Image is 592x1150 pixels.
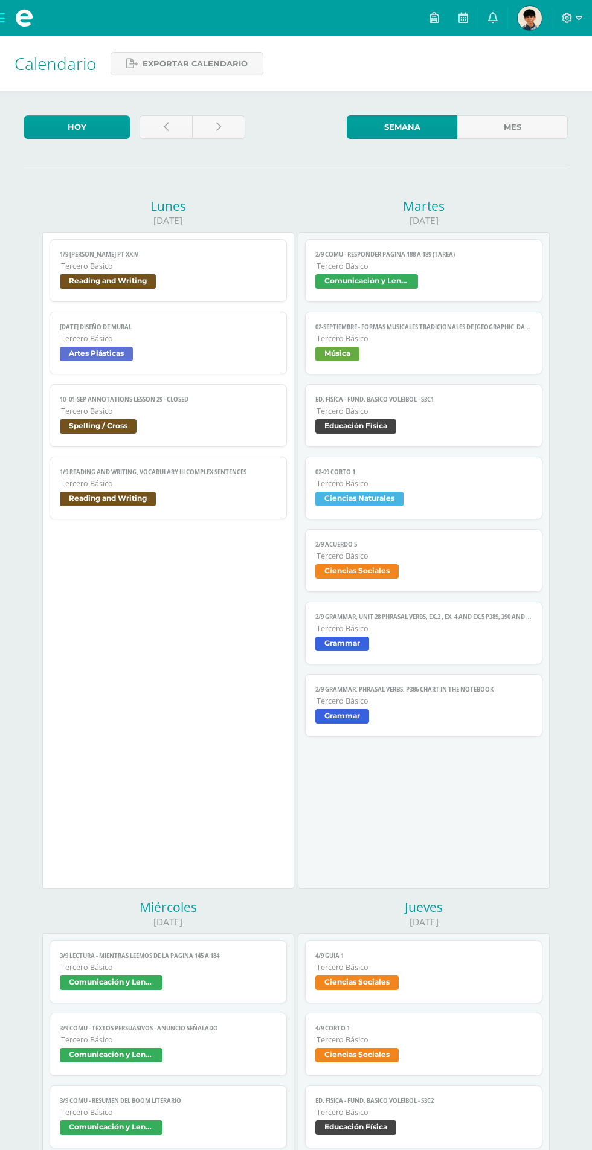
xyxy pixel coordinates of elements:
span: 3/9 LECTURA - Mientras leemos de la página 145 a 184 [60,952,276,960]
span: Tercero Básico [317,696,532,706]
span: Grammar [315,709,369,724]
span: Ciencias Naturales [315,492,404,506]
span: 02-09 CORTO 1 [315,468,532,476]
span: Tercero Básico [61,333,276,344]
a: 2/9 Grammar, Unit 28 Phrasal Verbs, Ex.2 , Ex. 4 and Ex.5 p389, 390 and 391Tercero BásicoGrammar [305,602,542,664]
a: Ed. Física - Fund. Básico Voleibol - S3C2Tercero BásicoEducación Física [305,1085,542,1148]
span: Tercero Básico [317,478,532,489]
span: Tercero Básico [317,623,532,634]
a: 3/9 COMU - Resumen del boom literarioTercero BásicoComunicación y Lenguaje [50,1085,286,1148]
span: Calendario [14,52,96,75]
span: Ciencias Sociales [315,1048,399,1062]
a: 2/9 Grammar, Phrasal verbs, p386 chart in the notebookTercero BásicoGrammar [305,674,542,737]
span: 10- 01-sep Annotations Lesson 29 - CLOSED [60,396,276,403]
span: 1/9 REading and Writing, Vocabulary III complex sentences [60,468,276,476]
span: Spelling / Cross [60,419,137,434]
span: Educación Física [315,1120,396,1135]
a: 1/9 REading and Writing, Vocabulary III complex sentencesTercero BásicoReading and Writing [50,457,286,519]
a: 3/9 COMU - Textos persuasivos - anuncio señaladoTercero BásicoComunicación y Lenguaje [50,1013,286,1076]
span: Artes Plásticas [60,347,133,361]
a: 2/9 Acuerdo 5Tercero BásicoCiencias Sociales [305,529,542,592]
span: 4/9 Guia 1 [315,952,532,960]
span: Tercero Básico [61,1035,276,1045]
div: [DATE] [298,916,550,928]
div: Martes [298,198,550,214]
span: 2/9 Grammar, Phrasal verbs, p386 chart in the notebook [315,686,532,693]
a: Semana [347,115,457,139]
span: 2/9 Acuerdo 5 [315,541,532,548]
a: 1/9 [PERSON_NAME] pt XXIVTercero BásicoReading and Writing [50,239,286,302]
span: Comunicación y Lenguaje [60,1048,162,1062]
a: 2/9 COMU - Responder página 188 a 189 (Tarea)Tercero BásicoComunicación y Lenguaje [305,239,542,302]
span: Tercero Básico [61,261,276,271]
span: Tercero Básico [317,261,532,271]
span: 02-septiembre - Formas musicales tradicionales de [GEOGRAPHIC_DATA] [315,323,532,331]
a: [DATE] diseño de muralTercero BásicoArtes Plásticas [50,312,286,374]
span: Grammar [315,637,369,651]
div: [DATE] [42,916,294,928]
span: 2/9 COMU - Responder página 188 a 189 (Tarea) [315,251,532,259]
span: [DATE] diseño de mural [60,323,276,331]
span: Ed. Física - Fund. Básico Voleibol - S3C1 [315,396,532,403]
div: [DATE] [298,214,550,227]
span: Tercero Básico [61,478,276,489]
a: Mes [457,115,568,139]
span: Reading and Writing [60,274,156,289]
a: 4/9 Corto 1Tercero BásicoCiencias Sociales [305,1013,542,1076]
span: 1/9 [PERSON_NAME] pt XXIV [60,251,276,259]
span: Comunicación y Lenguaje [315,274,418,289]
span: Exportar calendario [143,53,248,75]
a: 3/9 LECTURA - Mientras leemos de la página 145 a 184Tercero BásicoComunicación y Lenguaje [50,940,286,1003]
span: Música [315,347,359,361]
a: 02-septiembre - Formas musicales tradicionales de [GEOGRAPHIC_DATA]Tercero BásicoMúsica [305,312,542,374]
a: Hoy [24,115,130,139]
a: 10- 01-sep Annotations Lesson 29 - CLOSEDTercero BásicoSpelling / Cross [50,384,286,447]
div: Miércoles [42,899,294,916]
span: Ed. Física - Fund. Básico Voleibol - S3C2 [315,1097,532,1105]
span: Tercero Básico [61,1107,276,1117]
span: Comunicación y Lenguaje [60,975,162,990]
div: Jueves [298,899,550,916]
span: Educación Física [315,419,396,434]
img: f76073ca312b03dd87f23b6b364bf11e.png [518,6,542,30]
a: Ed. Física - Fund. Básico Voleibol - S3C1Tercero BásicoEducación Física [305,384,542,447]
span: 3/9 COMU - Textos persuasivos - anuncio señalado [60,1024,276,1032]
a: Exportar calendario [111,52,263,75]
span: Tercero Básico [317,551,532,561]
span: Tercero Básico [317,333,532,344]
span: Comunicación y Lenguaje [60,1120,162,1135]
span: Ciencias Sociales [315,975,399,990]
span: Tercero Básico [317,1035,532,1045]
span: Reading and Writing [60,492,156,506]
span: Tercero Básico [61,406,276,416]
span: Tercero Básico [317,1107,532,1117]
span: 2/9 Grammar, Unit 28 Phrasal Verbs, Ex.2 , Ex. 4 and Ex.5 p389, 390 and 391 [315,613,532,621]
span: Tercero Básico [317,962,532,972]
span: Tercero Básico [317,406,532,416]
a: 02-09 CORTO 1Tercero BásicoCiencias Naturales [305,457,542,519]
span: 4/9 Corto 1 [315,1024,532,1032]
a: 4/9 Guia 1Tercero BásicoCiencias Sociales [305,940,542,1003]
div: Lunes [42,198,294,214]
span: Ciencias Sociales [315,564,399,579]
span: 3/9 COMU - Resumen del boom literario [60,1097,276,1105]
div: [DATE] [42,214,294,227]
span: Tercero Básico [61,962,276,972]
